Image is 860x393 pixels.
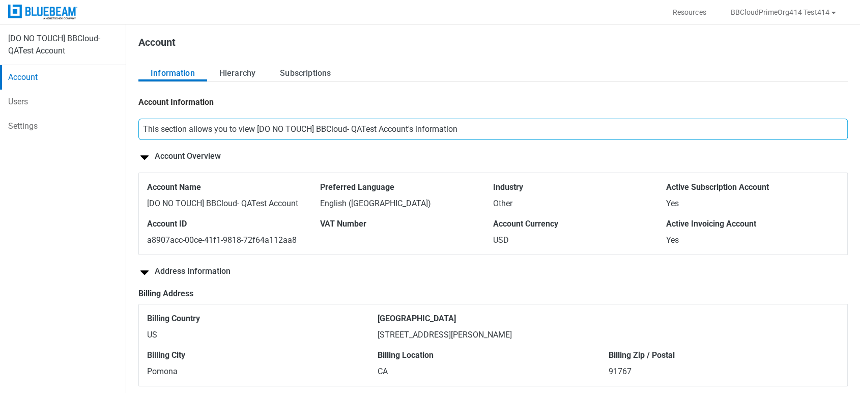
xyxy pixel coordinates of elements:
[666,199,679,208] span: Yes
[378,313,839,325] span: [GEOGRAPHIC_DATA]
[719,4,850,20] button: BBCloudPrimeOrg414 Test414
[268,65,343,81] button: Subscriptions
[666,181,839,193] span: Active Subscription Account
[320,181,493,193] span: Preferred Language
[666,218,839,230] span: Active Invoicing Account
[138,119,848,140] div: This section allows you to view [DO NO TOUCH] BBCloud- QATest Account's information
[207,65,268,81] button: Hierarchy
[147,313,378,325] span: Billing Country
[378,349,608,361] span: Billing Location
[493,181,666,193] span: Industry
[8,5,77,19] img: Bluebeam, Inc.
[320,199,431,208] span: English ([GEOGRAPHIC_DATA])
[493,218,666,230] span: Account Currency
[147,218,320,230] span: Account ID
[147,367,178,376] span: Pomona
[378,367,388,376] span: CA
[493,199,512,208] span: Other
[147,235,297,245] span: a8907acc-00ce-41f1-9818-72f64a112aa8
[147,181,320,193] span: Account Name
[8,33,118,57] div: [DO NO TOUCH] BBCloud- QATest Account
[147,349,378,361] span: Billing City
[138,288,848,300] div: Billing Address
[609,367,632,376] span: 91767
[609,349,839,361] span: Billing Zip / Postal
[147,199,298,208] span: [DO NO TOUCH] BBCloud- QATest Account
[138,97,214,108] h2: Account Information
[378,330,512,340] span: [STREET_ADDRESS][PERSON_NAME]
[138,65,207,81] button: Information
[320,218,493,230] span: VAT Number
[666,235,679,245] span: Yes
[147,330,157,340] span: US
[493,235,509,245] span: USD
[138,37,176,53] h1: Account
[660,4,718,20] button: Resources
